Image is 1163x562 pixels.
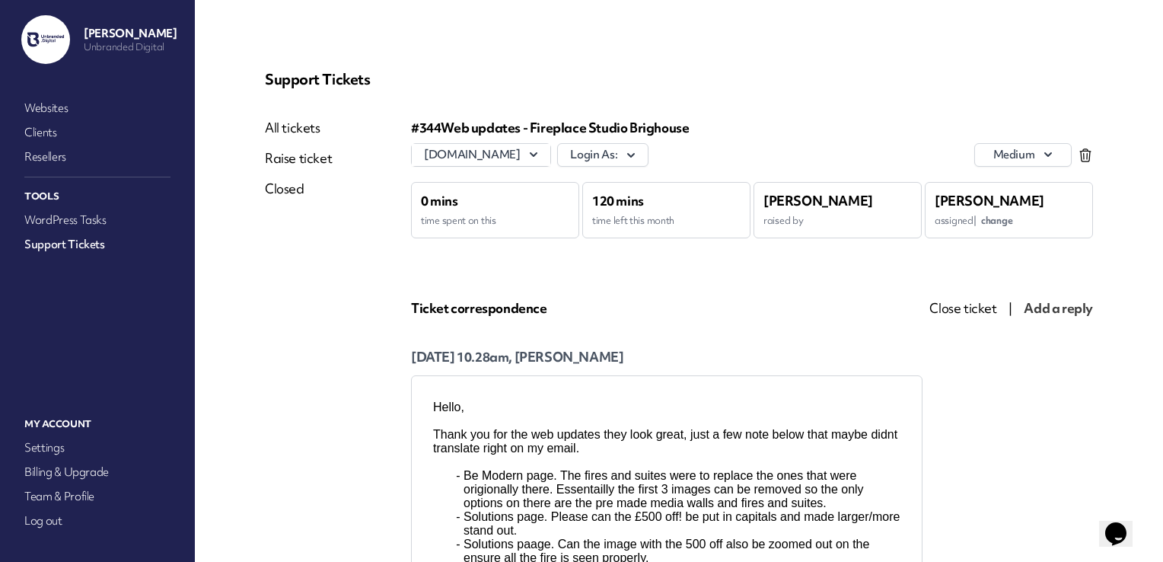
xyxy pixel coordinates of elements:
span: time left this month [592,214,674,227]
span: change [981,214,1012,227]
p: Support Tickets [265,70,1093,88]
span: raised by [763,214,803,227]
div: #344 Web updates - Fireplace Studio Brighouse [411,119,1093,137]
a: Billing & Upgrade [21,461,174,483]
a: WordPress Tasks [21,209,174,231]
button: Login As: [557,143,648,167]
span: 120 mins [592,192,644,209]
a: Settings [21,437,174,458]
span: [PERSON_NAME] [763,192,873,209]
a: Support Tickets [21,234,174,255]
div: Please let me know if you have any questions. [6,184,473,198]
span: assigned [935,214,1012,227]
span: | [973,214,977,227]
div: Click to delete ticket [1078,148,1093,163]
iframe: chat widget [1099,501,1148,547]
div: Kind Regards [6,212,473,225]
a: Clients [21,122,174,143]
div: Solutions paage. Can the image with the 500 off also be zoomed out on the ensure all the fire is ... [37,143,473,171]
a: Log out [21,510,174,532]
button: medium [974,143,1072,167]
div: Thank you for the web updates they look great, just a few note below that maybe didnt translate r... [6,34,473,61]
a: Team & Profile [21,486,174,507]
a: All tickets [265,119,332,137]
span: Add a reply [1024,299,1093,317]
i: Fireplace Studio Brighouse [6,253,164,266]
a: Closed [265,180,332,198]
a: Raise ticket [265,149,332,168]
span: | [1008,299,1012,317]
button: [DOMAIN_NAME] [412,144,550,166]
span: 0 mins [421,192,458,209]
span: Close ticket [929,299,996,317]
div: Hello, [6,6,473,20]
span: Ticket correspondence [411,299,547,317]
span: [PERSON_NAME] [935,192,1044,209]
p: Tools [21,187,174,206]
a: Resellers [21,146,174,168]
div: Click to change priority [974,143,1072,167]
p: [DATE] 10.28am, [PERSON_NAME] [411,348,922,366]
span: time spent on this [421,214,496,227]
i: Brighouse [6,280,66,293]
p: My Account [21,414,174,434]
i: HD6 1JZ [6,294,55,307]
i: [GEOGRAPHIC_DATA] [6,267,136,279]
div: Be Modern page. The fires and suites were to replace the ones that were origionally there. Essent... [37,75,473,116]
p: [PERSON_NAME] [84,26,177,41]
div: Solutions page. Please can the £500 off! be put in capitals and made larger/more stand out. [37,116,473,143]
p: Unbranded Digital [84,41,177,53]
div: [PERSON_NAME] [6,225,473,239]
i: 01484 402336 [6,308,84,321]
a: Websites [21,97,174,119]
